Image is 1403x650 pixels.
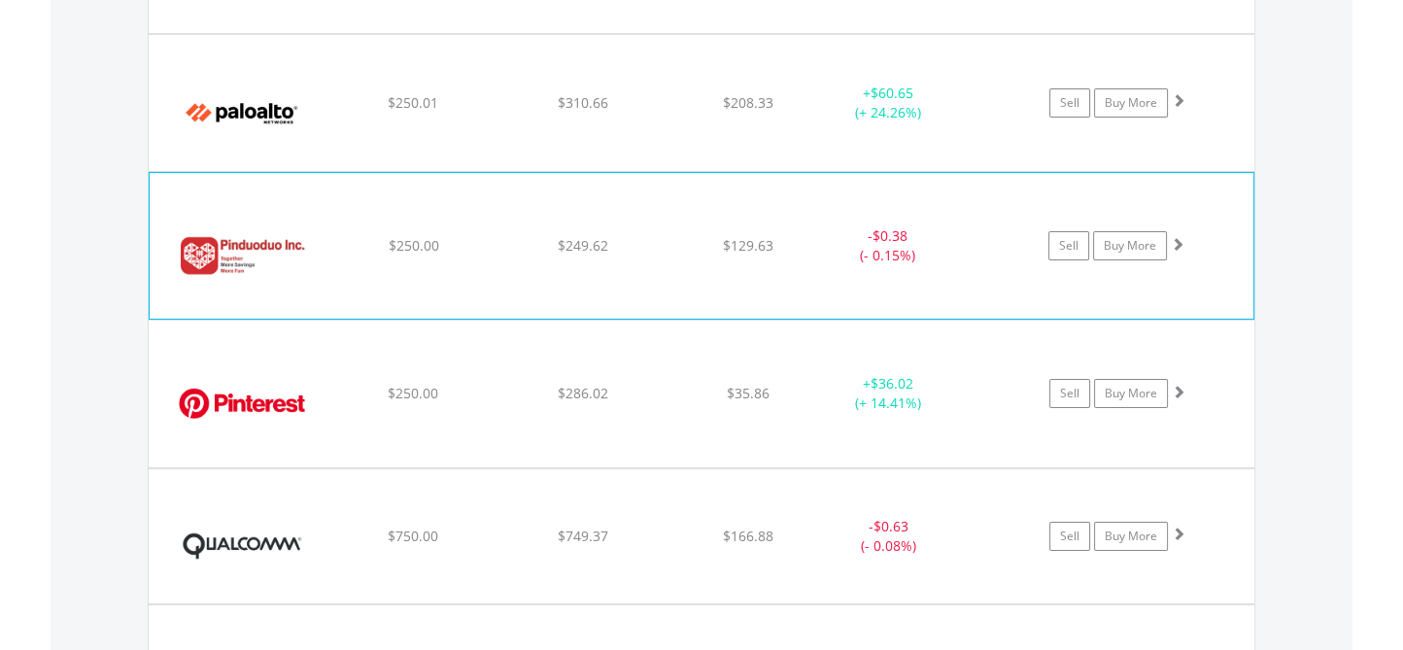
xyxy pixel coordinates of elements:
div: - (- 0.08%) [815,517,962,556]
img: EQU.US.PDD.png [159,197,326,314]
span: $60.65 [871,84,913,102]
span: $250.00 [388,384,438,402]
img: EQU.US.PANW.png [158,59,325,166]
div: + (+ 24.26%) [815,84,962,122]
a: Buy More [1094,379,1168,408]
a: Buy More [1093,231,1167,260]
div: - (- 0.15%) [815,226,961,265]
span: $249.62 [558,236,608,255]
a: Sell [1048,231,1089,260]
a: Sell [1049,379,1090,408]
span: $250.00 [388,236,438,255]
a: Sell [1049,522,1090,551]
a: Sell [1049,88,1090,118]
span: $0.38 [873,226,907,245]
img: EQU.US.PINS.png [158,345,325,462]
span: $208.33 [723,93,773,112]
span: $36.02 [871,374,913,393]
span: $166.88 [723,527,773,545]
span: $750.00 [388,527,438,545]
span: $0.63 [873,517,908,535]
span: $35.86 [727,384,770,402]
span: $129.63 [723,236,773,255]
a: Buy More [1094,522,1168,551]
span: $250.01 [388,93,438,112]
a: Buy More [1094,88,1168,118]
span: $286.02 [558,384,608,402]
div: + (+ 14.41%) [815,374,962,413]
img: EQU.US.QCOM.png [158,494,325,599]
span: $310.66 [558,93,608,112]
span: $749.37 [558,527,608,545]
